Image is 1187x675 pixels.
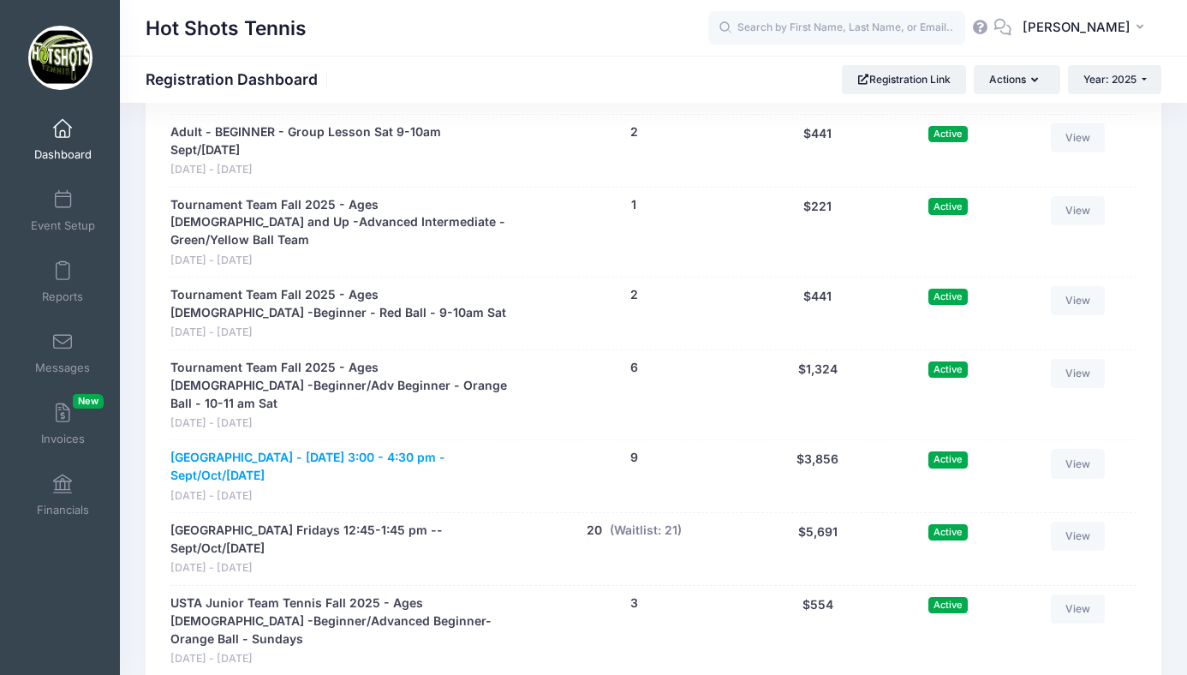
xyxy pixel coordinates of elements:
div: $221 [750,196,886,269]
button: 20 [587,522,602,540]
div: $554 [750,594,886,667]
span: Financials [37,503,89,517]
a: Reports [22,252,104,312]
a: View [1051,449,1106,478]
a: View [1051,196,1106,225]
a: USTA Junior Team Tennis Fall 2025 - Ages [DEMOGRAPHIC_DATA] -Beginner/Advanced Beginner- Orange B... [170,594,510,648]
span: [DATE] - [DATE] [170,325,510,341]
button: 3 [630,594,638,612]
span: [DATE] - [DATE] [170,488,510,505]
span: Invoices [41,432,85,446]
button: 6 [630,359,638,377]
h1: Hot Shots Tennis [146,9,307,48]
div: $5,691 [750,522,886,576]
a: Tournament Team Fall 2025 - Ages [DEMOGRAPHIC_DATA] -Beginner - Red Ball - 9-10am Sat [170,286,510,322]
a: InvoicesNew [22,394,104,454]
a: [GEOGRAPHIC_DATA] - [DATE] 3:00 - 4:30 pm - Sept/Oct/[DATE] [170,449,510,485]
span: [DATE] - [DATE] [170,253,510,269]
span: Active [928,597,968,613]
span: Active [928,289,968,305]
a: View [1051,359,1106,388]
button: 2 [630,286,638,304]
a: View [1051,123,1106,152]
span: Active [928,524,968,541]
button: Actions [974,65,1059,94]
img: Hot Shots Tennis [28,26,92,90]
div: $1,324 [750,359,886,432]
span: Reports [42,290,83,304]
div: $441 [750,286,886,341]
span: [DATE] - [DATE] [170,651,510,667]
span: [DATE] - [DATE] [170,162,510,178]
a: Event Setup [22,181,104,241]
a: Adult - BEGINNER - Group Lesson Sat 9-10am Sept/[DATE] [170,123,510,159]
span: [DATE] - [DATE] [170,560,510,576]
a: Tournament Team Fall 2025 - Ages [DEMOGRAPHIC_DATA] and Up -Advanced Intermediate - Green/Yellow ... [170,196,510,250]
span: [PERSON_NAME] [1023,18,1130,37]
a: [GEOGRAPHIC_DATA] Fridays 12:45-1:45 pm -- Sept/Oct/[DATE] [170,522,510,558]
a: Financials [22,465,104,525]
div: $441 [750,123,886,178]
a: View [1051,594,1106,624]
span: Dashboard [34,147,92,162]
span: Year: 2025 [1083,73,1136,86]
h1: Registration Dashboard [146,70,332,88]
span: [DATE] - [DATE] [170,415,510,432]
div: $3,856 [750,449,886,504]
button: (Waitlist: 21) [610,522,682,540]
button: 1 [631,196,636,214]
a: Registration Link [842,65,966,94]
a: View [1051,522,1106,551]
input: Search by First Name, Last Name, or Email... [708,11,965,45]
button: [PERSON_NAME] [1011,9,1161,48]
span: Active [928,451,968,468]
span: Messages [35,361,90,375]
span: Event Setup [31,218,95,233]
span: Active [928,198,968,214]
button: Year: 2025 [1068,65,1161,94]
a: View [1051,286,1106,315]
span: Active [928,361,968,378]
a: Dashboard [22,110,104,170]
button: 9 [630,449,638,467]
a: Tournament Team Fall 2025 - Ages [DEMOGRAPHIC_DATA] -Beginner/Adv Beginner - Orange Ball - 10-11 ... [170,359,510,413]
span: New [73,394,104,409]
span: Active [928,126,968,142]
button: 2 [630,123,638,141]
a: Messages [22,323,104,383]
